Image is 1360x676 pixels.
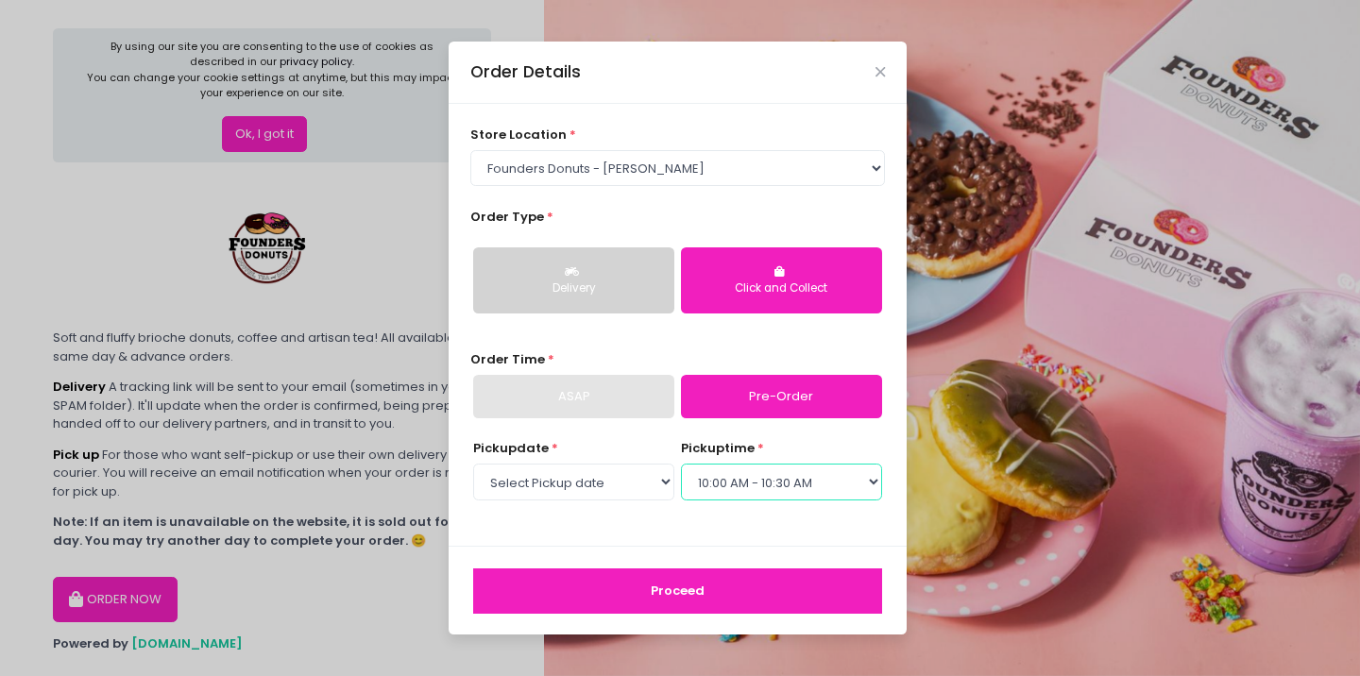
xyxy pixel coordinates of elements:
button: Delivery [473,247,674,313]
span: store location [470,126,567,144]
div: Delivery [486,280,661,297]
a: Pre-Order [681,375,882,418]
span: Order Time [470,350,545,368]
div: Order Details [470,59,581,84]
span: pickup time [681,439,755,457]
span: Order Type [470,208,544,226]
button: Proceed [473,568,882,614]
button: Close [875,67,885,76]
button: Click and Collect [681,247,882,313]
span: Pickup date [473,439,549,457]
div: Click and Collect [694,280,869,297]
